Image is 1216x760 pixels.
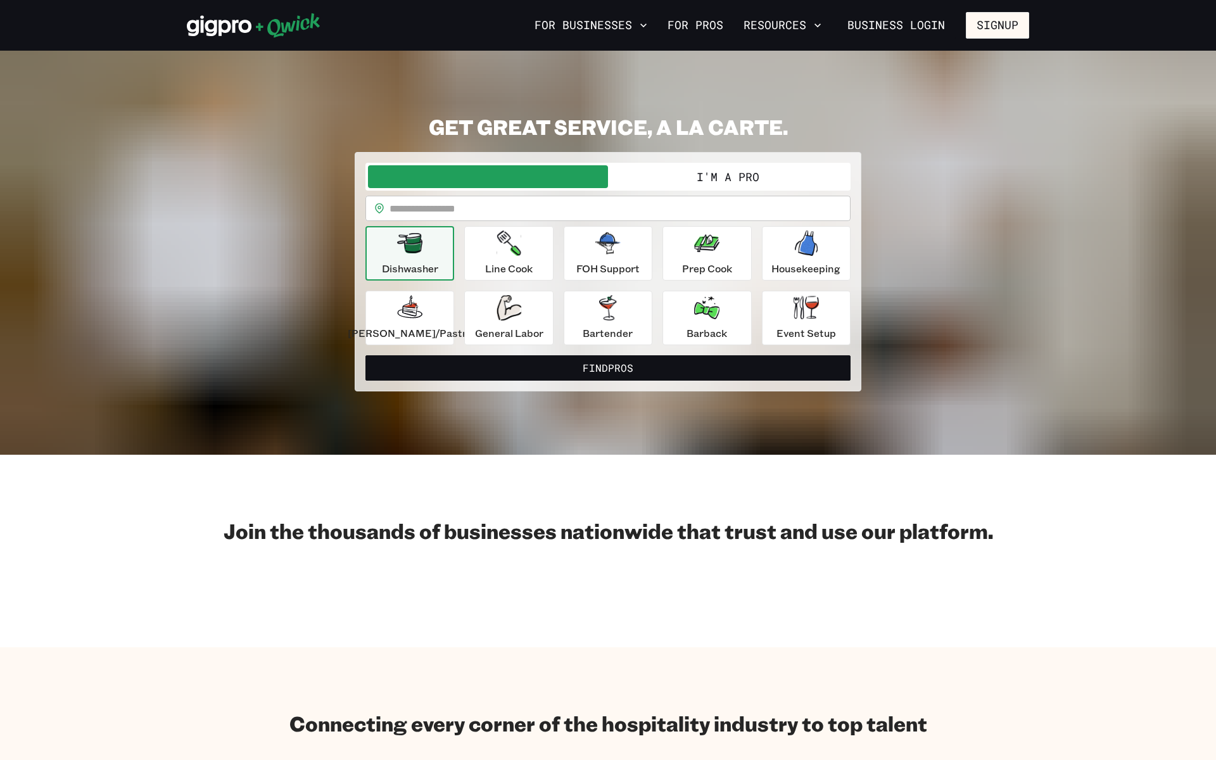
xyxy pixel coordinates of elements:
button: I'm a Business [368,165,608,188]
p: Housekeeping [771,261,840,276]
button: Bartender [564,291,652,345]
a: Business Login [837,12,956,39]
button: Line Cook [464,226,553,281]
p: Prep Cook [682,261,732,276]
p: Bartender [583,326,633,341]
button: Dishwasher [365,226,454,281]
button: General Labor [464,291,553,345]
h2: GET GREAT SERVICE, A LA CARTE. [355,114,861,139]
p: Barback [687,326,727,341]
button: Housekeeping [762,226,851,281]
button: [PERSON_NAME]/Pastry [365,291,454,345]
button: FindPros [365,355,851,381]
button: For Businesses [529,15,652,36]
h2: Join the thousands of businesses nationwide that trust and use our platform. [187,518,1029,543]
p: Event Setup [776,326,836,341]
p: General Labor [475,326,543,341]
button: Event Setup [762,291,851,345]
button: FOH Support [564,226,652,281]
button: I'm a Pro [608,165,848,188]
button: Prep Cook [662,226,751,281]
button: Barback [662,291,751,345]
h2: Connecting every corner of the hospitality industry to top talent [289,711,927,736]
a: For Pros [662,15,728,36]
p: [PERSON_NAME]/Pastry [348,326,472,341]
p: Dishwasher [382,261,438,276]
button: Signup [966,12,1029,39]
p: FOH Support [576,261,640,276]
p: Line Cook [485,261,533,276]
button: Resources [738,15,826,36]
